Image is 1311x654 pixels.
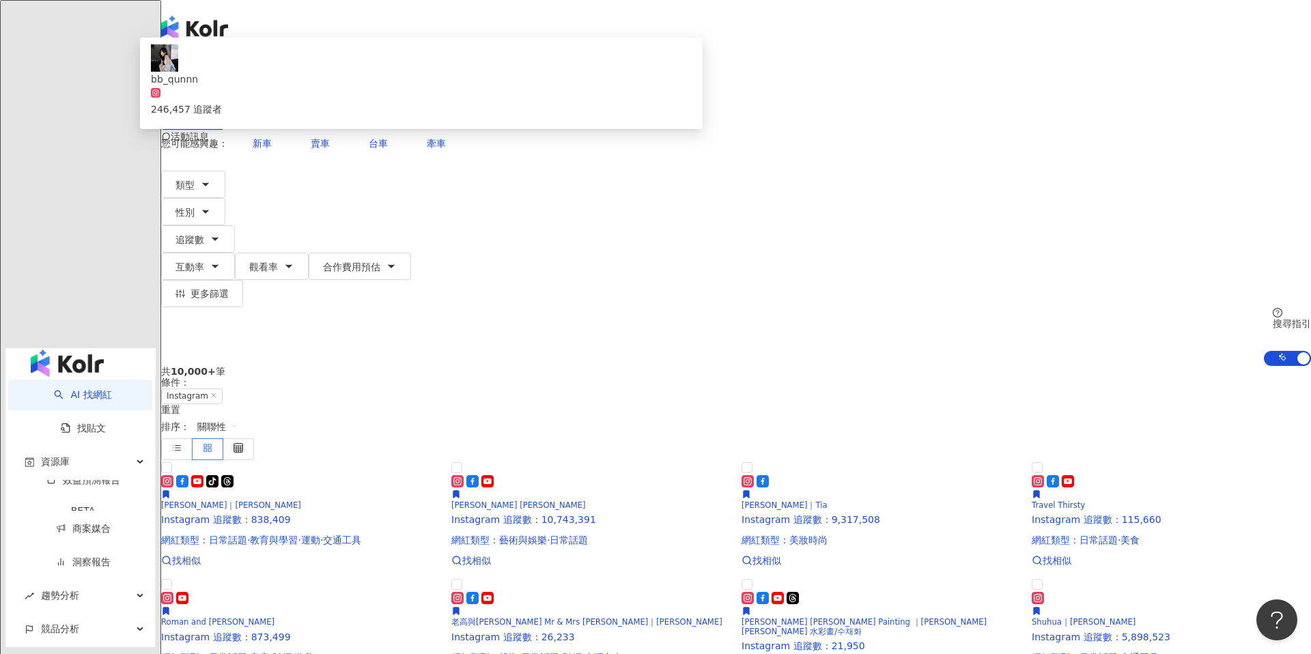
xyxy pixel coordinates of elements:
[1032,460,1311,567] a: KOL AvatarTravel ThirstyInstagram 追蹤數：115,660網紅類型：日常話題·美食找相似
[161,535,440,545] p: 網紅類型 ：
[250,535,298,545] span: 教育與學習
[191,288,229,299] span: 更多篩選
[742,640,1021,651] p: Instagram 追蹤數 ： 21,950
[161,460,440,567] a: KOL Avatar[PERSON_NAME]｜[PERSON_NAME]Instagram 追蹤數：838,409網紅類型：日常話題·教育與學習·運動·交通工具找相似
[1032,631,1311,642] p: Instagram 追蹤數 ： 5,898,523
[175,207,195,218] span: 性別
[1120,535,1140,545] span: 美食
[309,253,411,280] button: 合作費用預估
[253,138,272,149] span: 新車
[197,416,238,438] span: 關聯性
[171,131,209,142] span: 活動訊息
[41,614,79,644] span: 競品分析
[547,535,550,545] span: ·
[41,446,70,477] span: 資源庫
[1043,555,1071,566] span: 找相似
[247,535,250,545] span: ·
[161,198,225,225] button: 性別
[54,389,111,400] a: searchAI 找網紅
[169,56,227,78] div: Instagram
[742,555,1021,566] a: 找相似
[298,535,300,545] span: ·
[1273,318,1311,329] div: 搜尋指引
[550,535,588,545] span: 日常話題
[56,523,111,534] a: 商案媒合
[1032,500,1085,510] span: Travel Thirsty
[191,111,210,122] span: 搜尋
[161,138,228,149] span: 您可能感興趣：
[161,555,440,566] a: 找相似
[175,180,195,190] span: 類型
[742,500,828,510] span: [PERSON_NAME]｜Tia
[161,225,235,253] button: 追蹤數
[161,617,274,627] span: Roman and [PERSON_NAME]
[323,261,380,272] span: 合作費用預估
[1032,617,1136,627] span: Shuhua｜[PERSON_NAME]
[172,555,201,566] span: 找相似
[1032,514,1311,525] p: Instagram 追蹤數 ： 115,660
[462,555,491,566] span: 找相似
[31,350,104,377] img: logo
[56,556,111,567] a: 洞察報告
[175,234,204,245] span: 追蹤數
[161,102,224,130] button: 搜尋
[161,81,171,91] span: environment
[1080,535,1118,545] span: 日常話題
[161,500,301,510] span: [PERSON_NAME]｜[PERSON_NAME]
[301,535,320,545] span: 運動
[451,555,731,566] a: 找相似
[161,171,225,198] button: 類型
[161,16,228,40] img: logo
[499,535,547,545] span: 藝術與娛樂
[161,388,223,404] span: Instagram
[742,460,1021,567] a: KOL Avatar[PERSON_NAME]｜TiaInstagram 追蹤數：9,317,508網紅類型：美妝時尚找相似
[451,631,731,642] p: Instagram 追蹤數 ： 26,233
[742,535,1021,545] p: 網紅類型 ：
[296,130,344,157] button: 賣車
[1256,599,1297,640] iframe: Help Scout Beacon - Open
[1273,308,1282,317] span: question-circle
[249,261,278,272] span: 觀看率
[161,280,243,307] button: 更多篩選
[238,130,286,157] button: 新車
[161,366,1311,377] div: 共 筆
[451,617,722,627] span: 老高與[PERSON_NAME] Mr & Mrs [PERSON_NAME]｜[PERSON_NAME]
[25,591,34,601] span: rise
[1118,535,1120,545] span: ·
[412,130,460,157] button: 牽車
[320,535,323,545] span: ·
[451,460,731,567] a: KOL Avatar[PERSON_NAME] [PERSON_NAME]Instagram 追蹤數：10,743,391網紅類型：藝術與娛樂·日常話題找相似
[742,514,1021,525] p: Instagram 追蹤數 ： 9,317,508
[161,514,440,525] p: Instagram 追蹤數 ： 838,409
[61,423,106,433] a: 找貼文
[235,253,309,280] button: 觀看率
[451,535,731,545] p: 網紅類型 ：
[1032,535,1311,545] p: 網紅類型 ：
[171,366,216,377] span: 10,000+
[175,261,204,272] span: 互動率
[752,555,781,566] span: 找相似
[1032,555,1311,566] a: 找相似
[789,535,828,545] span: 美妝時尚
[451,500,586,510] span: [PERSON_NAME] [PERSON_NAME]
[369,138,388,149] span: 台車
[323,535,361,545] span: 交通工具
[209,535,247,545] span: 日常話題
[161,631,440,642] p: Instagram 追蹤數 ： 873,499
[742,617,987,636] span: [PERSON_NAME] [PERSON_NAME] Painting ｜[PERSON_NAME] [PERSON_NAME] 水彩畫/수채화
[354,130,402,157] button: 台車
[161,404,1311,415] div: 重置
[25,474,141,526] a: 效益預測報告BETA
[161,253,235,280] button: 互動率
[451,514,731,525] p: Instagram 追蹤數 ： 10,743,391
[161,91,1311,102] div: 台灣
[311,138,330,149] span: 賣車
[161,415,1311,438] div: 排序：
[427,138,446,149] span: 牽車
[41,580,79,611] span: 趨勢分析
[161,377,190,388] span: 條件 ：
